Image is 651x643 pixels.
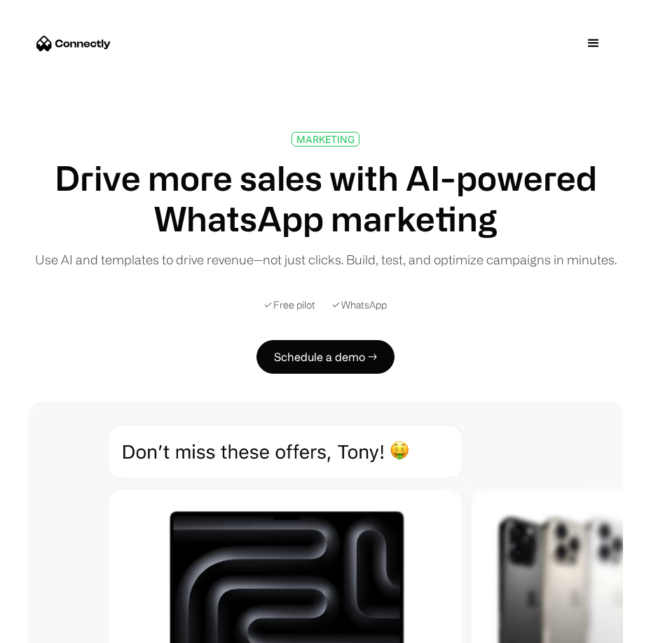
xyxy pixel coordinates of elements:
ul: Language list [28,618,84,638]
div: menu [573,22,615,65]
a: Schedule a demo → [256,340,395,374]
div: ✓ Free pilot [264,297,315,312]
div: Use AI and templates to drive revenue—not just clicks. Build, test, and optimize campaigns in min... [35,250,617,269]
div: ✓ WhatsApp [332,297,387,312]
aside: Language selected: English [14,617,84,638]
div: MARKETING [296,134,355,144]
a: home [36,33,111,54]
h1: Drive more sales with AI-powered WhatsApp marketing [28,158,623,238]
